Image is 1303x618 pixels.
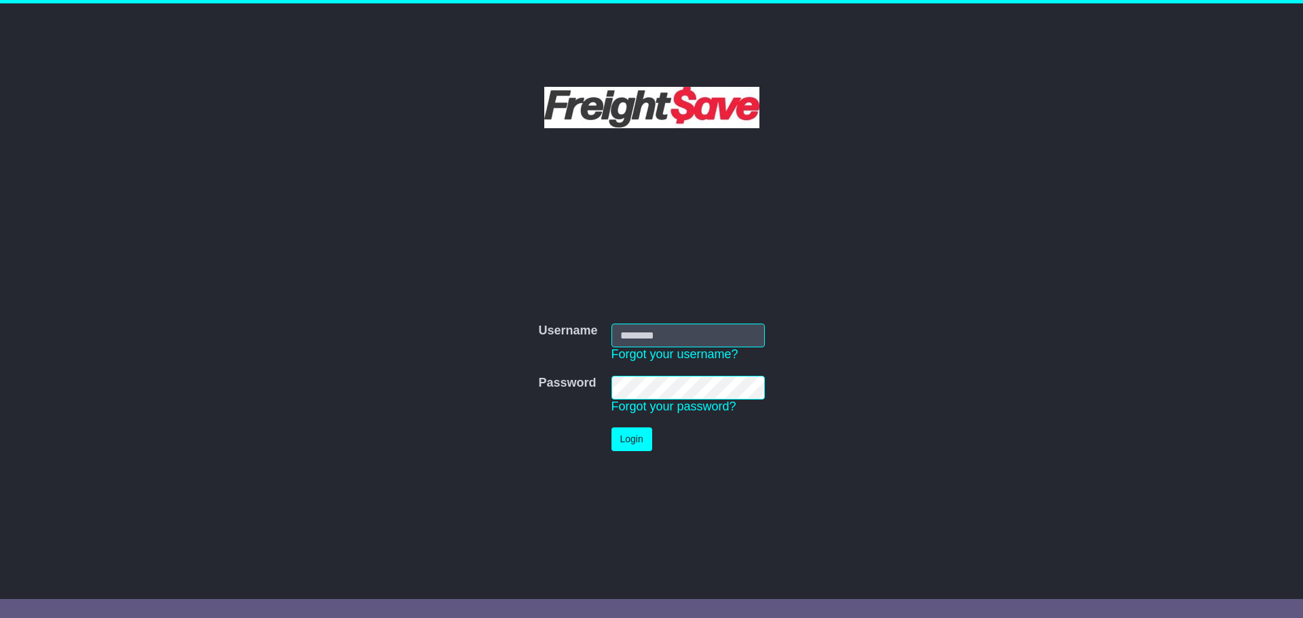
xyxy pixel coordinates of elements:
a: Forgot your username? [611,347,738,361]
img: Freight Save [544,87,759,128]
label: Username [538,324,597,339]
label: Password [538,376,596,391]
a: Forgot your password? [611,400,736,413]
button: Login [611,427,652,451]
